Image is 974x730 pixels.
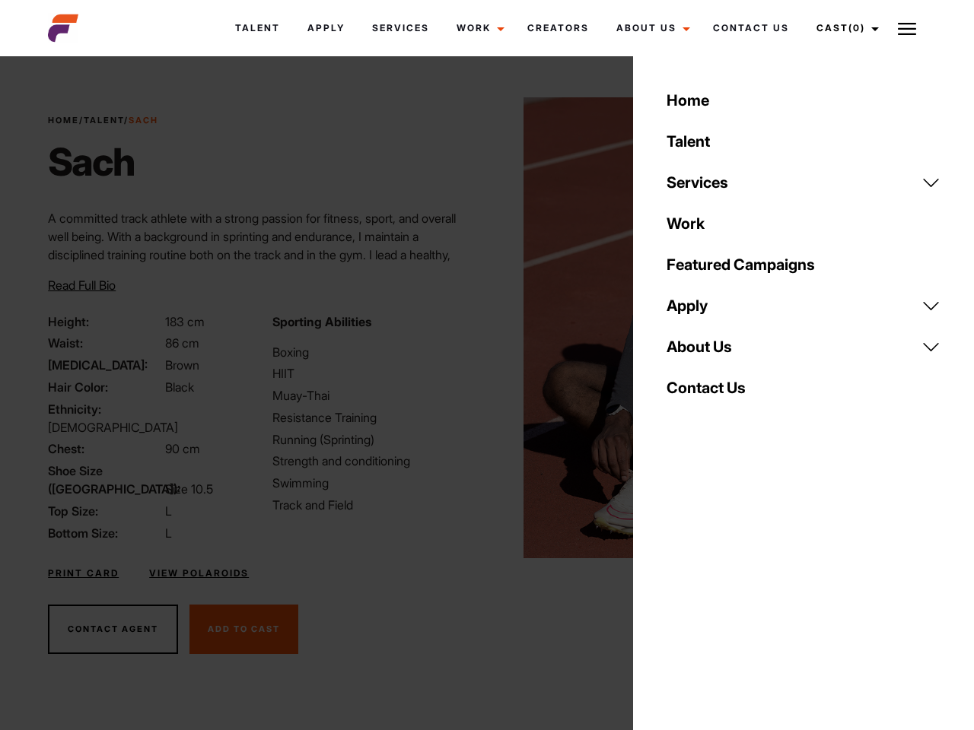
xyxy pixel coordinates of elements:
span: 183 cm [165,314,205,329]
li: Muay-Thai [272,386,478,405]
h1: Sach [48,139,158,185]
li: Swimming [272,474,478,492]
span: (0) [848,22,865,33]
span: L [165,503,172,519]
a: Creators [514,8,603,49]
span: Height: [48,313,162,331]
li: Track and Field [272,496,478,514]
span: [DEMOGRAPHIC_DATA] [48,420,178,435]
span: [MEDICAL_DATA]: [48,356,162,374]
strong: Sporting Abilities [272,314,371,329]
a: Work [443,8,514,49]
li: Resistance Training [272,408,478,427]
span: Ethnicity: [48,400,162,418]
span: Black [165,379,194,395]
li: Boxing [272,343,478,361]
a: Talent [657,121,950,162]
a: Talent [221,8,294,49]
span: Add To Cast [208,624,280,634]
a: Contact Us [699,8,803,49]
a: View Polaroids [149,567,249,580]
span: Brown [165,357,199,373]
a: Home [48,115,79,125]
span: Bottom Size: [48,524,162,542]
span: / / [48,114,158,127]
span: Hair Color: [48,378,162,396]
a: Services [358,8,443,49]
span: Waist: [48,334,162,352]
a: Apply [657,285,950,326]
span: 90 cm [165,441,200,456]
p: A committed track athlete with a strong passion for fitness, sport, and overall well being. With ... [48,209,478,300]
a: Contact Us [657,367,950,408]
button: Contact Agent [48,605,178,655]
a: About Us [603,8,699,49]
a: Apply [294,8,358,49]
span: L [165,525,172,541]
li: Running (Sprinting) [272,430,478,449]
li: Strength and conditioning [272,452,478,470]
strong: Sach [129,115,158,125]
a: Services [657,162,950,203]
span: Shoe Size ([GEOGRAPHIC_DATA]): [48,462,162,498]
span: Chest: [48,440,162,458]
a: Talent [84,115,124,125]
a: Work [657,203,950,244]
span: Top Size: [48,502,162,520]
span: Size 10.5 [165,481,213,497]
span: Read Full Bio [48,278,116,293]
a: Featured Campaigns [657,244,950,285]
img: cropped-aefm-brand-fav-22-square.png [48,13,78,43]
img: Burger icon [898,20,916,38]
a: Print Card [48,567,119,580]
button: Add To Cast [189,605,298,655]
a: Cast(0) [803,8,888,49]
button: Read Full Bio [48,276,116,294]
span: 86 cm [165,335,199,351]
a: Home [657,80,950,121]
li: HIIT [272,364,478,382]
a: About Us [657,326,950,367]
